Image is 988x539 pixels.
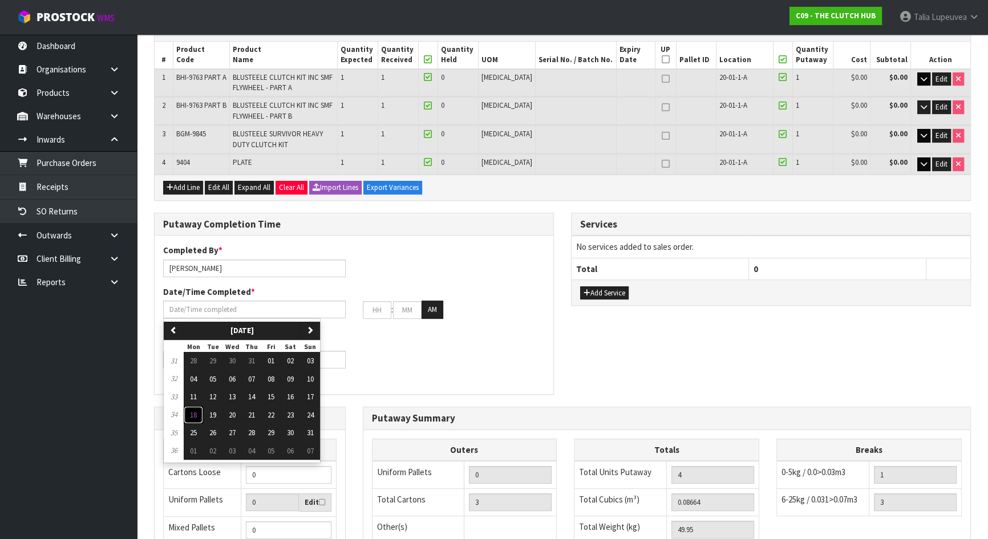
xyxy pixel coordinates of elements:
span: BLUSTEELE CLUTCH KIT INC SMF FLYWHEEL - PART A [233,72,333,92]
span: 28 [248,428,255,437]
span: 2 [162,100,165,110]
span: 1 [341,157,344,167]
th: Product Name [230,42,338,69]
small: Wednesday [225,342,240,351]
button: Add Line [163,181,203,194]
label: Edit [305,497,325,508]
input: OUTERS TOTAL = CTN [469,493,552,511]
button: 29 [203,352,222,370]
button: 27 [222,424,242,442]
button: Import Lines [309,181,362,194]
span: 24 [307,410,314,420]
button: 15 [261,388,281,406]
span: 07 [307,446,314,456]
th: Location [716,42,773,69]
span: [MEDICAL_DATA] [481,72,532,82]
span: 18 [190,410,197,420]
span: 4 [162,157,165,167]
button: 05 [203,370,222,388]
th: Cost [833,42,870,69]
span: 0 [441,157,444,167]
span: 13 [229,392,236,402]
button: AM [422,301,443,319]
span: [MEDICAL_DATA] [481,100,532,110]
td: Total Cartons [372,489,464,516]
button: Expand All [234,181,274,194]
th: Quantity Putaway [792,42,833,69]
span: 31 [307,428,314,437]
span: 08 [268,374,274,384]
em: 36 [171,445,177,455]
span: $0.00 [851,100,867,110]
span: 1 [796,100,799,110]
button: 29 [261,424,281,442]
span: 30 [287,428,294,437]
span: 17 [307,392,314,402]
span: 02 [209,446,216,456]
h3: Putaway Completion Time [163,219,545,230]
th: Outers [372,439,557,461]
button: Edit All [205,181,233,194]
button: 21 [242,406,261,424]
th: Totals [574,439,759,461]
input: Manual [246,521,331,539]
th: Subtotal [870,42,911,69]
strong: [DATE] [230,326,254,335]
th: Serial No. / Batch No. [535,42,617,69]
input: UNIFORM P LINES [469,466,552,484]
button: 03 [300,352,320,370]
button: 22 [261,406,281,424]
button: 30 [281,424,300,442]
td: Uniform Pallets [372,461,464,489]
strong: $0.00 [889,129,908,139]
strong: C09 - THE CLUTCH HUB [796,11,876,21]
span: 31 [248,356,255,366]
span: $0.00 [851,157,867,167]
span: 06 [229,374,236,384]
span: Edit [936,102,947,112]
th: UP [655,42,676,69]
span: ProStock [37,10,95,25]
em: 31 [171,356,177,366]
strong: $0.00 [889,157,908,167]
span: 11 [190,392,197,402]
span: 9404 [176,157,190,167]
span: 01 [190,446,197,456]
span: 1 [341,72,344,82]
span: 20-01-1-A [719,157,747,167]
input: Uniform Pallets [246,493,298,511]
span: 1 [341,129,344,139]
span: 23 [287,410,294,420]
span: 05 [268,446,274,456]
span: 03 [307,356,314,366]
span: 22 [268,410,274,420]
button: 31 [242,352,261,370]
small: Sunday [304,342,316,351]
span: 1 [341,100,344,110]
em: 33 [171,392,177,402]
span: 21 [248,410,255,420]
button: 08 [261,370,281,388]
span: 1 [162,72,165,82]
button: 02 [203,442,222,460]
button: 01 [184,442,203,460]
span: 09 [287,374,294,384]
em: 34 [171,410,177,419]
h3: Putaway Summary [372,413,962,424]
button: 19 [203,406,222,424]
span: PLATE [233,157,252,167]
span: Edit [936,159,947,169]
button: 13 [222,388,242,406]
span: 1 [796,72,799,82]
small: Saturday [285,342,296,351]
span: 07 [248,374,255,384]
span: 20-01-1-A [719,129,747,139]
img: cube-alt.png [17,10,31,24]
span: Lupeuvea [932,11,967,22]
span: Edit [936,131,947,140]
button: 16 [281,388,300,406]
h3: Lines [163,25,962,35]
span: [MEDICAL_DATA] [481,129,532,139]
th: Total [572,258,749,279]
span: 12 [209,392,216,402]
